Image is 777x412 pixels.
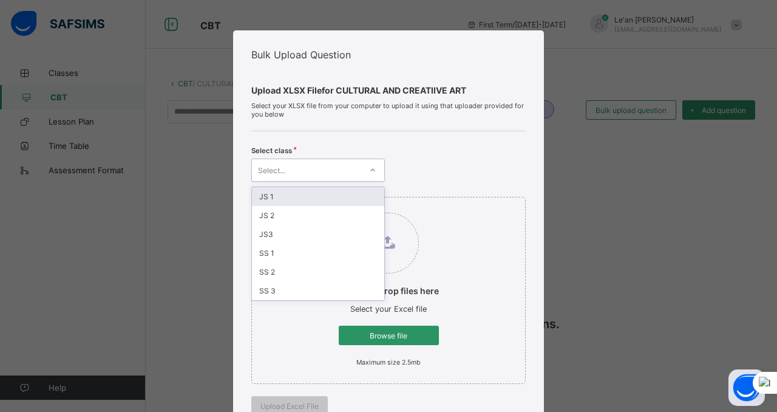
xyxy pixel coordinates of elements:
[260,402,319,411] span: Upload Excel File
[356,359,421,366] small: Maximum size 2.5mb
[252,281,384,300] div: SS 3
[252,187,384,206] div: JS 1
[251,101,526,118] span: Select your XLSX file from your computer to upload it using that uploader provided for you below
[728,369,765,406] button: Open asap
[252,263,384,281] div: SS 2
[339,286,439,296] p: Drag and Drop files here
[252,244,384,263] div: SS 1
[348,331,430,340] span: Browse file
[251,146,292,155] span: Select class
[258,159,285,182] div: Select...
[251,49,351,61] span: Bulk Upload Question
[252,225,384,244] div: JS3
[350,304,427,314] span: Select your Excel file
[251,85,526,95] span: Upload XLSX File for CULTURAL AND CREATIIVE ART
[252,206,384,225] div: JS 2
